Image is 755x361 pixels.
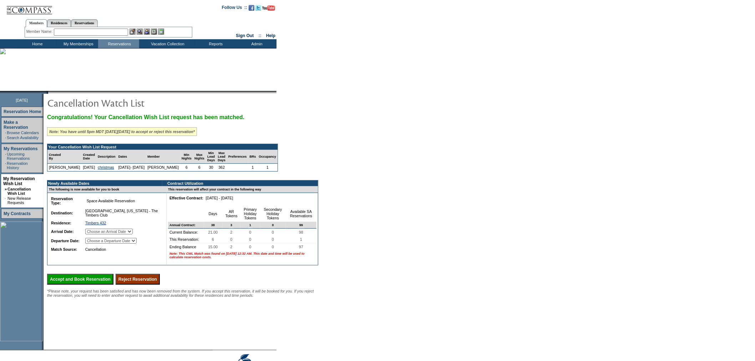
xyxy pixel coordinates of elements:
[206,196,233,200] nobr: [DATE] - [DATE]
[210,222,216,228] span: 38
[229,222,234,228] span: 3
[168,243,204,250] td: Ending Balance
[85,197,136,204] span: Space Available Reservation
[249,5,254,11] img: Become our fan on Facebook
[270,229,275,236] span: 0
[48,91,49,94] img: blank.gif
[117,150,146,164] td: Dates
[84,207,160,219] td: [GEOGRAPHIC_DATA], [US_STATE] - The Timbers Club
[260,206,286,222] td: Secondary Holiday Tokens
[47,150,82,164] td: Created By
[298,222,304,228] span: 99
[3,176,35,186] a: My Reservation Wish List
[82,150,97,164] td: Created Date
[298,229,305,236] span: 98
[47,274,113,285] input: Accept and Book Reservation
[47,144,278,150] td: Your Cancellation Wish List Request
[71,19,98,27] a: Reservations
[168,250,316,260] td: Note: This CWL Match was found on [DATE] 12:32 AM. This date and time will be used to calculate r...
[299,236,304,243] span: 1
[47,19,71,27] a: Residences
[144,29,150,35] img: Impersonate
[206,150,217,164] td: Min Lead Days
[5,131,6,135] td: ·
[168,236,204,243] td: This Reservation:
[255,7,261,11] a: Follow us on Twitter
[4,211,31,216] a: My Contracts
[96,150,117,164] td: Description
[229,243,234,250] span: 2
[5,136,6,140] td: ·
[211,236,216,243] span: 6
[98,165,114,169] a: christmas
[180,150,193,164] td: Min Nights
[204,206,222,222] td: Days
[262,5,275,11] img: Subscribe to our YouTube Channel
[116,274,160,285] input: Reject Reservation
[5,161,6,170] td: ·
[46,91,48,94] img: promoShadowLeftCorner.gif
[236,33,254,38] a: Sign Out
[298,243,305,250] span: 97
[51,211,73,215] b: Destination:
[270,236,275,243] span: 0
[84,246,160,253] td: Cancellation
[47,186,162,193] td: The following is now available for you to book
[248,236,253,243] span: 0
[51,229,74,234] b: Arrival Date:
[51,221,71,225] b: Residence:
[47,180,162,186] td: Newly Available Dates
[217,164,227,171] td: 362
[229,229,234,236] span: 2
[137,29,143,35] img: View
[255,5,261,11] img: Follow us on Twitter
[222,4,247,13] td: Follow Us ::
[222,206,240,222] td: AR Tokens
[47,96,190,110] img: pgTtlCancellationNotification.gif
[168,222,204,229] td: Annual Contract:
[26,19,47,27] a: Members
[47,289,314,298] span: *Please note, your request has been satisfied and has now been removed from the system. If you ac...
[7,196,31,205] a: New Release Requests
[248,243,253,250] span: 0
[249,7,254,11] a: Become our fan on Facebook
[49,129,195,134] i: Note: You have until 5pm MDT [DATE][DATE] to accept or reject this reservation*
[26,29,54,35] div: Member Name:
[270,243,275,250] span: 0
[168,229,204,236] td: Current Balance:
[207,243,219,250] span: 15.00
[207,229,219,236] span: 21.00
[4,146,37,151] a: My Reservations
[169,196,203,200] b: Effective Contract:
[51,247,77,251] b: Match Source:
[51,239,80,243] b: Departure Date:
[130,29,136,35] img: b_edit.gif
[16,39,57,48] td: Home
[262,7,275,11] a: Subscribe to our YouTube Channel
[193,164,206,171] td: 6
[47,164,82,171] td: [PERSON_NAME]
[227,150,248,164] td: Preferences
[7,161,28,170] a: Reservation History
[270,222,275,228] span: 0
[248,164,258,171] td: 1
[258,150,278,164] td: Occupancy
[57,39,98,48] td: My Memberships
[258,164,278,171] td: 1
[5,152,6,161] td: ·
[47,114,244,120] span: Congratulations! Your Cancellation Wish List request has been matched.
[7,131,39,135] a: Browse Calendars
[7,136,39,140] a: Search Availability
[180,164,193,171] td: 6
[82,164,97,171] td: [DATE]
[259,33,262,38] span: ::
[7,187,31,195] a: Cancellation Wish List
[16,98,28,102] span: [DATE]
[7,152,30,161] a: Upcoming Reservations
[85,221,106,225] a: Timbers 432
[51,197,73,205] b: Reservation Type:
[151,29,157,35] img: Reservations
[167,186,318,193] td: This reservation will affect your contract in the following way
[217,150,227,164] td: Max Lead Days
[139,39,194,48] td: Vacation Collection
